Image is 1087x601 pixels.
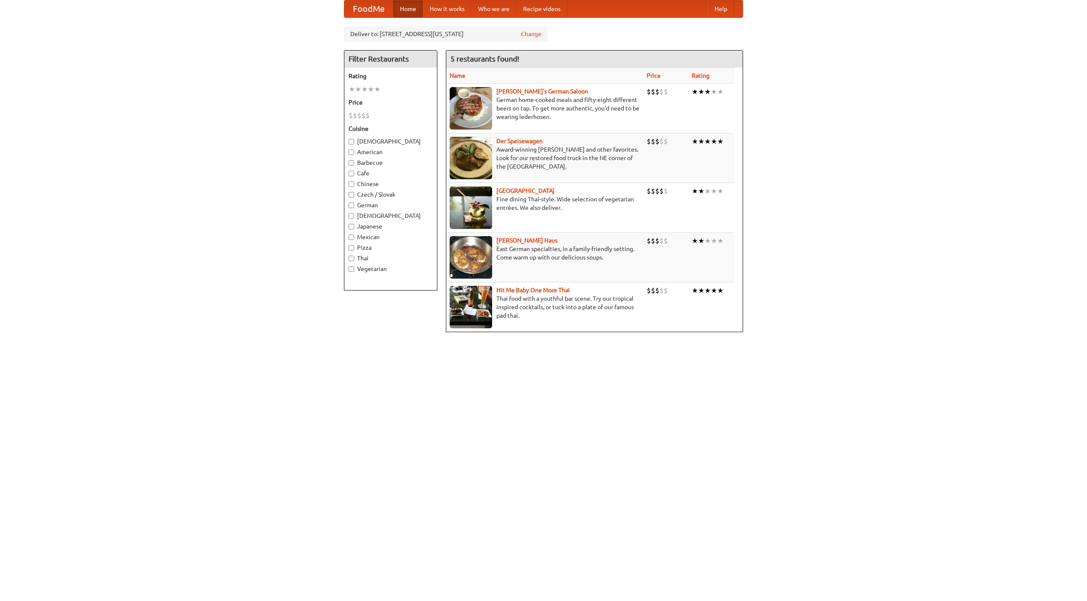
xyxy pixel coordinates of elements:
label: Czech / Slovak [349,190,433,199]
img: esthers.jpg [450,87,492,130]
li: $ [651,286,655,295]
input: Cafe [349,171,354,176]
input: Pizza [349,245,354,251]
li: ★ [374,85,380,94]
a: Der Speisewagen [496,138,543,144]
h4: Filter Restaurants [344,51,437,68]
li: ★ [349,85,355,94]
li: $ [366,111,370,120]
li: $ [647,286,651,295]
li: $ [353,111,357,120]
li: $ [655,236,659,245]
a: Price [647,72,661,79]
li: ★ [698,87,704,96]
li: ★ [704,186,711,196]
a: Help [708,0,734,17]
input: [DEMOGRAPHIC_DATA] [349,139,354,144]
li: ★ [717,87,724,96]
li: $ [659,236,664,245]
li: $ [349,111,353,120]
li: $ [647,186,651,196]
input: American [349,150,354,155]
p: German home-cooked meals and fifty-eight different beers on tap. To get more authentic, you'd nee... [450,96,640,121]
li: $ [664,286,668,295]
li: ★ [717,236,724,245]
label: Japanese [349,222,433,231]
h5: Cuisine [349,124,433,133]
label: Thai [349,254,433,262]
li: ★ [368,85,374,94]
a: [GEOGRAPHIC_DATA] [496,187,555,194]
li: $ [361,111,366,120]
label: Vegetarian [349,265,433,273]
a: Name [450,72,465,79]
input: Vegetarian [349,266,354,272]
li: ★ [711,286,717,295]
li: ★ [692,286,698,295]
li: $ [659,137,664,146]
h5: Price [349,98,433,107]
label: Pizza [349,243,433,252]
a: How it works [423,0,471,17]
p: East German specialties, in a family-friendly setting. Come warm up with our delicious soups. [450,245,640,262]
li: $ [651,236,655,245]
label: Cafe [349,169,433,178]
li: ★ [698,286,704,295]
a: Home [393,0,423,17]
li: $ [655,186,659,196]
input: Chinese [349,181,354,187]
h5: Rating [349,72,433,80]
li: ★ [711,236,717,245]
li: $ [647,87,651,96]
li: $ [651,186,655,196]
li: $ [659,87,664,96]
input: Mexican [349,234,354,240]
input: Czech / Slovak [349,192,354,198]
label: Chinese [349,180,433,188]
li: ★ [355,85,361,94]
a: Who we are [471,0,516,17]
div: Deliver to: [STREET_ADDRESS][US_STATE] [344,26,548,42]
li: ★ [704,236,711,245]
li: ★ [692,236,698,245]
li: ★ [711,186,717,196]
img: speisewagen.jpg [450,137,492,179]
li: ★ [717,186,724,196]
li: $ [664,137,668,146]
input: Japanese [349,224,354,229]
input: Thai [349,256,354,261]
li: $ [655,87,659,96]
li: ★ [711,137,717,146]
li: ★ [717,137,724,146]
a: Hit Me Baby One More Thai [496,287,570,293]
li: $ [664,236,668,245]
input: Barbecue [349,160,354,166]
li: ★ [698,186,704,196]
label: German [349,201,433,209]
a: [PERSON_NAME] Haus [496,237,558,244]
input: German [349,203,354,208]
label: [DEMOGRAPHIC_DATA] [349,137,433,146]
li: ★ [692,87,698,96]
a: Rating [692,72,710,79]
label: Barbecue [349,158,433,167]
li: $ [651,87,655,96]
img: kohlhaus.jpg [450,236,492,279]
b: [PERSON_NAME]'s German Saloon [496,88,588,95]
li: $ [647,137,651,146]
p: Award-winning [PERSON_NAME] and other favorites. Look for our restored food truck in the NE corne... [450,145,640,171]
li: ★ [704,137,711,146]
li: $ [357,111,361,120]
li: ★ [704,286,711,295]
li: ★ [361,85,368,94]
li: $ [659,186,664,196]
li: $ [664,87,668,96]
li: ★ [711,87,717,96]
img: babythai.jpg [450,286,492,328]
li: ★ [717,286,724,295]
li: $ [659,286,664,295]
li: ★ [692,137,698,146]
a: Recipe videos [516,0,567,17]
li: $ [647,236,651,245]
label: Mexican [349,233,433,241]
